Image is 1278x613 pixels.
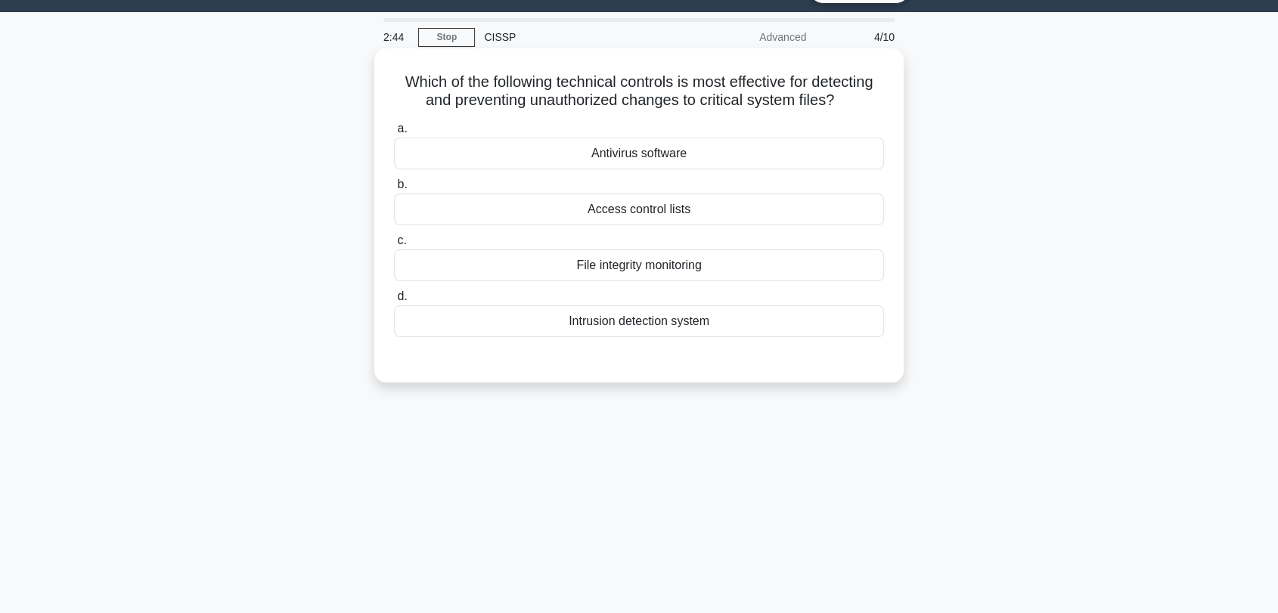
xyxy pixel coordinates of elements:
span: c. [397,234,406,246]
a: Stop [418,28,475,47]
h5: Which of the following technical controls is most effective for detecting and preventing unauthor... [392,73,886,110]
div: 2:44 [374,22,418,52]
div: File integrity monitoring [394,249,884,281]
div: Access control lists [394,193,884,225]
span: d. [397,289,407,302]
span: a. [397,122,407,135]
div: CISSP [475,22,683,52]
div: Antivirus software [394,138,884,169]
div: Intrusion detection system [394,305,884,337]
span: b. [397,178,407,190]
div: 4/10 [815,22,904,52]
div: Advanced [683,22,815,52]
